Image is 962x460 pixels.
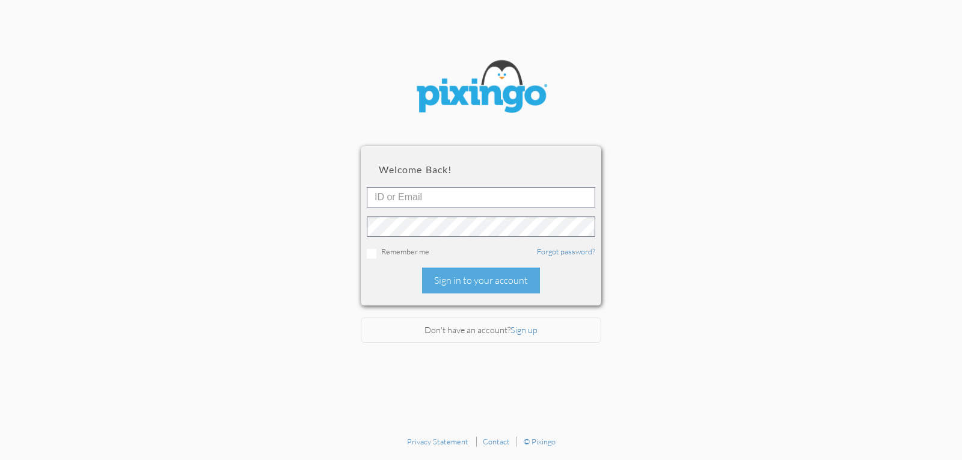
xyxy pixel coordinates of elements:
[361,317,601,343] div: Don't have an account?
[407,437,468,446] a: Privacy Statement
[422,268,540,293] div: Sign in to your account
[379,164,583,175] h2: Welcome back!
[537,247,595,256] a: Forgot password?
[409,54,553,122] img: pixingo logo
[483,437,510,446] a: Contact
[367,246,595,259] div: Remember me
[524,437,556,446] a: © Pixingo
[367,187,595,207] input: ID or Email
[510,325,538,335] a: Sign up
